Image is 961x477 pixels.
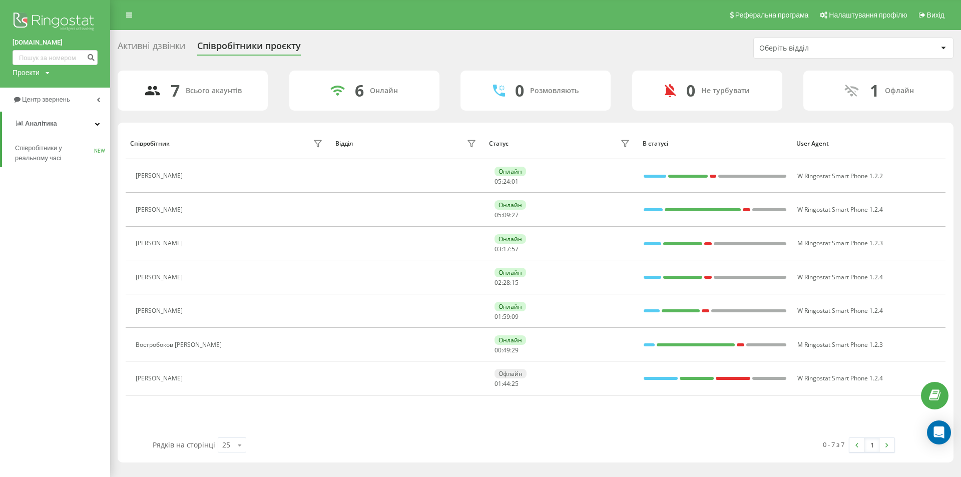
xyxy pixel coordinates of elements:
[2,112,110,136] a: Аналiтика
[503,278,510,287] span: 28
[797,306,883,315] span: W Ringostat Smart Phone 1.2.4
[530,87,579,95] div: Розмовляють
[512,211,519,219] span: 27
[512,245,519,253] span: 57
[495,200,526,210] div: Онлайн
[643,140,787,147] div: В статусі
[136,341,224,348] div: Востробоков [PERSON_NAME]
[870,81,879,100] div: 1
[495,246,519,253] div: : :
[495,369,527,378] div: Офлайн
[495,211,502,219] span: 05
[503,312,510,321] span: 59
[512,177,519,186] span: 01
[797,273,883,281] span: W Ringostat Smart Phone 1.2.4
[686,81,695,100] div: 0
[797,205,883,214] span: W Ringostat Smart Phone 1.2.4
[15,143,94,163] span: Співробітники у реальному часі
[495,212,519,219] div: : :
[797,172,883,180] span: W Ringostat Smart Phone 1.2.2
[25,120,57,127] span: Аналiтика
[864,438,879,452] a: 1
[495,379,502,388] span: 01
[197,41,301,56] div: Співробітники проєкту
[796,140,940,147] div: User Agent
[701,87,750,95] div: Не турбувати
[885,87,914,95] div: Офлайн
[512,278,519,287] span: 15
[512,379,519,388] span: 25
[503,177,510,186] span: 24
[13,68,40,78] div: Проекти
[495,268,526,277] div: Онлайн
[130,140,170,147] div: Співробітник
[171,81,180,100] div: 7
[495,302,526,311] div: Онлайн
[22,96,70,103] span: Центр звернень
[136,206,185,213] div: [PERSON_NAME]
[495,245,502,253] span: 03
[495,335,526,345] div: Онлайн
[512,312,519,321] span: 09
[495,380,519,387] div: : :
[927,420,951,444] div: Open Intercom Messenger
[15,139,110,167] a: Співробітники у реальному часіNEW
[370,87,398,95] div: Онлайн
[797,374,883,382] span: W Ringostat Smart Phone 1.2.4
[495,279,519,286] div: : :
[503,346,510,354] span: 49
[489,140,509,147] div: Статус
[136,274,185,281] div: [PERSON_NAME]
[495,346,502,354] span: 00
[927,11,944,19] span: Вихід
[759,44,879,53] div: Оберіть відділ
[136,375,185,382] div: [PERSON_NAME]
[503,211,510,219] span: 09
[512,346,519,354] span: 29
[136,307,185,314] div: [PERSON_NAME]
[797,340,883,349] span: M Ringostat Smart Phone 1.2.3
[495,312,502,321] span: 01
[495,167,526,176] div: Онлайн
[13,50,98,65] input: Пошук за номером
[335,140,353,147] div: Відділ
[355,81,364,100] div: 6
[503,245,510,253] span: 17
[495,234,526,244] div: Онлайн
[495,347,519,354] div: : :
[797,239,883,247] span: M Ringostat Smart Phone 1.2.3
[222,440,230,450] div: 25
[136,172,185,179] div: [PERSON_NAME]
[735,11,809,19] span: Реферальна програма
[495,313,519,320] div: : :
[13,38,98,48] a: [DOMAIN_NAME]
[823,439,844,449] div: 0 - 7 з 7
[13,10,98,35] img: Ringostat logo
[503,379,510,388] span: 44
[186,87,242,95] div: Всього акаунтів
[515,81,524,100] div: 0
[495,177,502,186] span: 05
[829,11,907,19] span: Налаштування профілю
[153,440,215,449] span: Рядків на сторінці
[136,240,185,247] div: [PERSON_NAME]
[118,41,185,56] div: Активні дзвінки
[495,278,502,287] span: 02
[495,178,519,185] div: : :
